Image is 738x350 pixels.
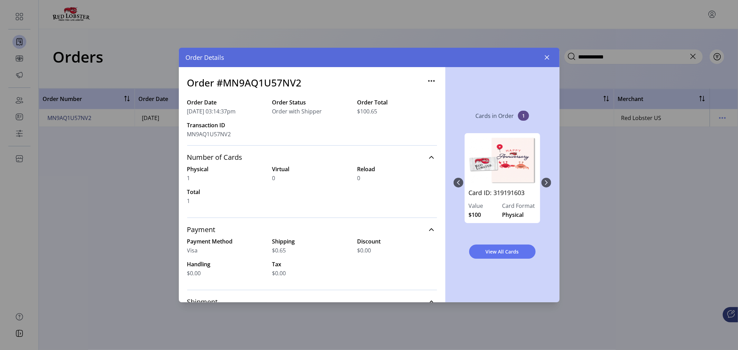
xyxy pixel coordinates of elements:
span: 1 [187,197,190,205]
span: $0.00 [272,269,286,277]
span: View All Cards [478,248,527,255]
span: 1 [187,174,190,182]
div: Payment [187,237,437,286]
span: $0.65 [272,246,286,255]
label: Transaction ID [187,121,267,129]
label: Handling [187,260,267,268]
div: Number of Cards [187,165,437,213]
img: 319191603 [469,137,536,184]
span: $0.00 [357,246,371,255]
span: $0.00 [187,269,201,277]
span: $100 [469,211,481,219]
span: 0 [357,174,361,182]
label: Discount [357,237,437,246]
span: Visa [187,246,198,255]
label: Payment Method [187,237,267,246]
span: Shipment [187,298,218,305]
span: Payment [187,226,216,233]
label: Physical [187,165,267,173]
label: Order Total [357,98,437,107]
label: Shipping [272,237,352,246]
span: Number of Cards [187,154,243,161]
a: Payment [187,222,437,237]
label: Total [187,188,267,196]
a: Card ID: 319191603 [469,188,536,202]
span: 0 [272,174,275,182]
label: Order Status [272,98,352,107]
button: View All Cards [469,245,536,259]
span: 1 [518,111,529,121]
span: Order Details [186,53,225,62]
span: Order with Shipper [272,107,322,116]
p: Cards in Order [475,112,514,120]
a: Number of Cards [187,150,437,165]
label: Reload [357,165,437,173]
span: [DATE] 03:14:37pm [187,107,236,116]
a: Shipment [187,294,437,310]
label: Order Date [187,98,267,107]
label: Tax [272,260,352,268]
label: Virtual [272,165,352,173]
h3: Order #MN9AQ1U57NV2 [187,75,302,90]
label: Value [469,202,502,210]
span: Physical [502,211,524,219]
span: $100.65 [357,107,377,116]
label: Card Format [502,202,536,210]
span: MN9AQ1U57NV2 [187,130,231,138]
div: 0 [463,126,541,239]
